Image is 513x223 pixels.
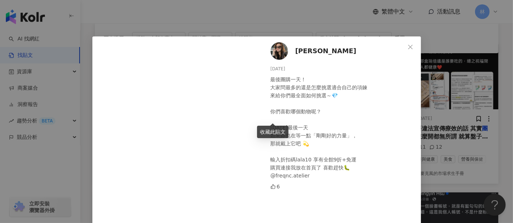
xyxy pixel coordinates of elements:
a: KOL Avatar[PERSON_NAME] [271,42,405,60]
img: KOL Avatar [271,42,288,60]
div: 最後團購一天！ 大家問最多的還是怎麼挑選適合自己的項鍊 來給你們最全面如何挑選～💎 你們喜歡哪個動物呢？ [DATE]最後一天 如果妳也在等一點「剛剛好的力量」， 那就戴上它吧 💫 輸入折扣碼l... [271,75,415,180]
div: [DATE] [271,66,415,73]
span: [PERSON_NAME] [295,46,356,56]
span: close [407,44,413,50]
div: 6 [271,183,280,191]
div: 收藏此貼文 [257,126,288,138]
button: Close [403,40,418,54]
